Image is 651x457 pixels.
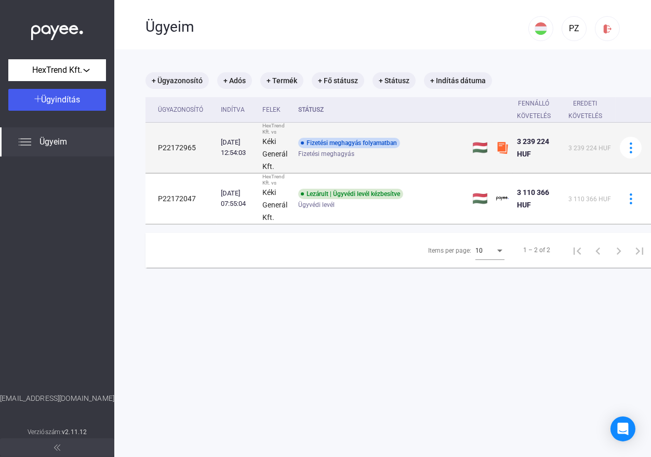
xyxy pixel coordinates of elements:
div: Fennálló követelés [517,97,560,122]
th: Státusz [294,97,468,123]
td: P22172047 [145,174,217,224]
img: white-payee-white-dot.svg [31,19,83,41]
button: more-blue [620,137,642,159]
td: 🇭🇺 [468,123,492,173]
button: HexTrend Kft. [8,59,106,81]
div: Fennálló követelés [517,97,551,122]
div: Items per page: [428,244,471,257]
img: HU [535,22,547,35]
span: 10 [475,247,483,254]
button: more-blue [620,188,642,210]
mat-chip: + Termék [260,72,303,89]
div: Felek [262,103,290,116]
mat-chip: + Ügyazonosító [145,72,209,89]
mat-select: Items per page: [475,244,504,256]
span: 3 239 224 HUF [517,137,549,158]
img: logout-red [602,23,613,34]
div: Indítva [221,103,245,116]
span: HexTrend Kft. [32,64,82,76]
img: more-blue [626,193,636,204]
span: Fizetési meghagyás [298,148,354,160]
div: Ügyeim [145,18,528,36]
span: 3 110 366 HUF [517,188,549,209]
img: plus-white.svg [34,95,42,102]
div: Felek [262,103,281,116]
button: Next page [608,240,629,260]
div: Eredeti követelés [568,97,612,122]
strong: Kéki Generál Kft. [262,188,287,221]
img: arrow-double-left-grey.svg [54,445,60,451]
div: Open Intercom Messenger [610,416,635,441]
div: Eredeti követelés [568,97,602,122]
mat-chip: + Adós [217,72,252,89]
div: HexTrend Kft. vs [262,123,290,135]
span: Ügyvédi levél [298,199,335,211]
div: HexTrend Kft. vs [262,174,290,186]
td: P22172965 [145,123,217,173]
span: 3 110 366 HUF [568,195,611,203]
div: [DATE] 12:54:03 [221,137,254,158]
span: 3 239 224 HUF [568,145,611,152]
div: 1 – 2 of 2 [523,244,550,256]
div: Indítva [221,103,254,116]
button: Last page [629,240,650,260]
img: szamlazzhu-mini [496,141,509,154]
div: PZ [565,22,583,35]
mat-chip: + Fő státusz [312,72,364,89]
img: more-blue [626,142,636,153]
strong: Kéki Generál Kft. [262,137,287,171]
mat-chip: + Státusz [373,72,416,89]
mat-chip: + Indítás dátuma [424,72,492,89]
button: HU [528,16,553,41]
button: Previous page [588,240,608,260]
div: [DATE] 07:55:04 [221,188,254,209]
button: PZ [562,16,587,41]
div: Fizetési meghagyás folyamatban [298,138,400,148]
img: payee-logo [496,192,509,205]
span: Ügyindítás [42,95,81,105]
div: Ügyazonosító [158,103,203,116]
strong: v2.11.12 [62,428,87,436]
button: Ügyindítás [8,89,106,111]
img: list.svg [19,136,31,148]
span: Ügyeim [39,136,67,148]
button: First page [567,240,588,260]
button: logout-red [595,16,620,41]
td: 🇭🇺 [468,174,492,224]
div: Ügyazonosító [158,103,212,116]
div: Lezárult | Ügyvédi levél kézbesítve [298,189,403,199]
